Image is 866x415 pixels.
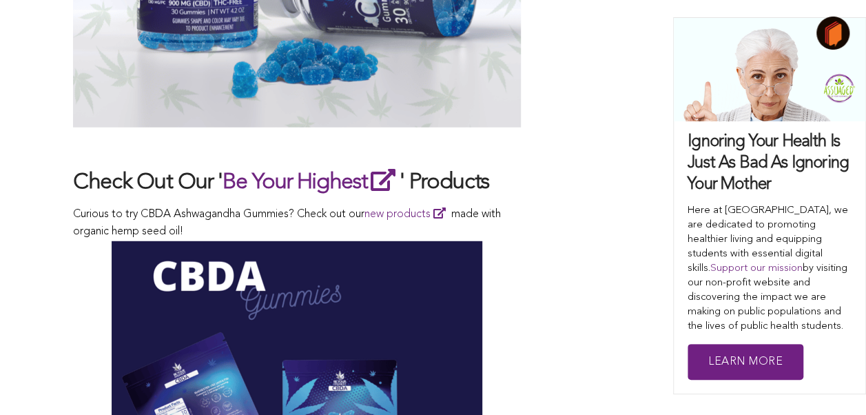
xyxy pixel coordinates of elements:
[223,172,400,194] a: Be Your Highest
[797,349,866,415] iframe: Chat Widget
[364,209,451,220] a: new products
[688,344,803,381] a: Learn More
[73,166,521,198] h2: Check Out Our ' ' Products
